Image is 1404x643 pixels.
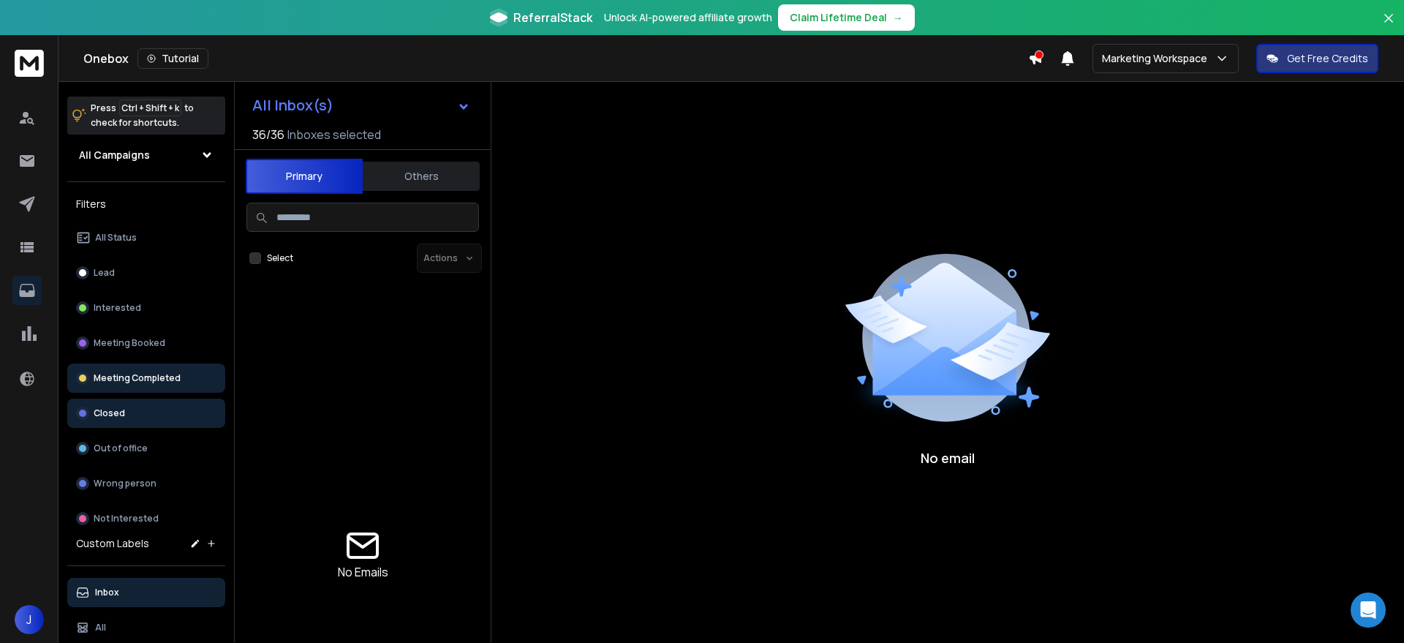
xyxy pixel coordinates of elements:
[67,258,225,287] button: Lead
[15,605,44,634] button: J
[241,91,482,120] button: All Inbox(s)
[67,194,225,214] h3: Filters
[95,622,106,633] p: All
[778,4,915,31] button: Claim Lifetime Deal→
[252,98,333,113] h1: All Inbox(s)
[67,223,225,252] button: All Status
[94,337,165,349] p: Meeting Booked
[94,443,148,454] p: Out of office
[94,407,125,419] p: Closed
[604,10,772,25] p: Unlock AI-powered affiliate growth
[83,48,1028,69] div: Onebox
[67,469,225,498] button: Wrong person
[338,563,388,581] p: No Emails
[67,504,225,533] button: Not Interested
[246,159,363,194] button: Primary
[1256,44,1378,73] button: Get Free Credits
[79,148,150,162] h1: All Campaigns
[893,10,903,25] span: →
[267,252,293,264] label: Select
[287,126,381,143] h3: Inboxes selected
[67,364,225,393] button: Meeting Completed
[67,293,225,323] button: Interested
[67,578,225,607] button: Inbox
[119,99,181,116] span: Ctrl + Shift + k
[137,48,208,69] button: Tutorial
[67,613,225,642] button: All
[95,232,137,244] p: All Status
[67,434,225,463] button: Out of office
[363,160,480,192] button: Others
[94,372,181,384] p: Meeting Completed
[67,140,225,170] button: All Campaigns
[94,302,141,314] p: Interested
[76,536,149,551] h3: Custom Labels
[94,478,156,489] p: Wrong person
[1287,51,1368,66] p: Get Free Credits
[921,448,975,468] p: No email
[94,513,159,524] p: Not Interested
[1379,9,1398,44] button: Close banner
[67,399,225,428] button: Closed
[252,126,284,143] span: 36 / 36
[95,587,119,598] p: Inbox
[91,101,194,130] p: Press to check for shortcuts.
[94,267,115,279] p: Lead
[1102,51,1213,66] p: Marketing Workspace
[513,9,592,26] span: ReferralStack
[67,328,225,358] button: Meeting Booked
[1351,593,1386,628] div: Open Intercom Messenger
